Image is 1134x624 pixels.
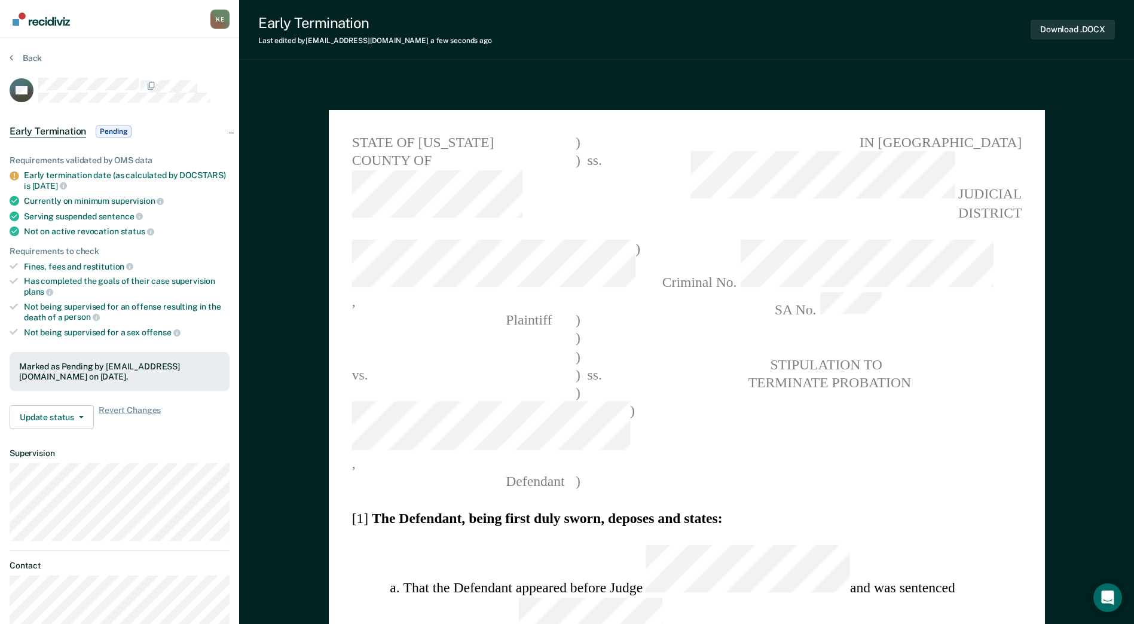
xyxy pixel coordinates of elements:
span: SA No. [634,292,1022,318]
span: Defendant [351,473,564,489]
section: [1] [351,509,1022,527]
span: ) [576,347,580,365]
span: supervision [111,196,164,206]
div: Fines, fees and [24,261,230,272]
div: Requirements validated by OMS data [10,155,230,166]
div: Early Termination [258,14,492,32]
span: ) [576,365,580,384]
span: ) [576,329,580,347]
span: restitution [83,262,133,271]
span: ) [630,402,635,472]
dt: Contact [10,561,230,571]
span: vs. [351,366,368,382]
span: STATE OF [US_STATE] [351,133,575,152]
button: Back [10,53,42,63]
div: Requirements to check [10,246,230,256]
span: plans [24,287,53,296]
div: Open Intercom Messenger [1093,583,1122,612]
span: JUDICIAL DISTRICT [634,152,1022,222]
div: Serving suspended [24,211,230,222]
div: Currently on minimum [24,195,230,206]
img: Recidiviz [13,13,70,26]
span: ) [576,472,580,491]
button: Download .DOCX [1031,20,1115,39]
span: COUNTY OF [351,152,575,222]
span: , [351,402,629,472]
span: Criminal No. [634,240,1022,292]
span: status [121,227,154,236]
strong: The Defendant, being first duly sworn, deposes and states: [372,510,723,525]
span: ) [576,310,580,329]
div: Early termination date (as calculated by DOCSTARS) is [DATE] [24,170,230,191]
pre: STIPULATION TO TERMINATE PROBATION [634,355,1022,391]
span: Plaintiff [351,311,552,327]
span: person [64,312,99,322]
span: Pending [96,126,132,137]
dt: Supervision [10,448,230,458]
span: offense [142,328,181,337]
div: Not being supervised for a sex [24,327,230,338]
span: IN [GEOGRAPHIC_DATA] [634,133,1022,152]
span: ss. [580,365,608,384]
span: a few seconds ago [430,36,492,45]
span: , [351,240,635,310]
span: Early Termination [10,126,86,137]
span: ) [576,152,580,222]
div: Not being supervised for an offense resulting in the death of a [24,302,230,322]
span: ) [576,384,580,402]
span: sentence [99,212,143,221]
div: Not on active revocation [24,226,230,237]
span: ss. [580,152,608,222]
span: ) [576,133,580,152]
div: Last edited by [EMAIL_ADDRESS][DOMAIN_NAME] [258,36,492,45]
button: Update status [10,405,94,429]
div: Marked as Pending by [EMAIL_ADDRESS][DOMAIN_NAME] on [DATE]. [19,362,220,382]
div: Has completed the goals of their case supervision [24,276,230,296]
span: Revert Changes [99,405,161,429]
div: K E [210,10,230,29]
button: Profile dropdown button [210,10,230,29]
